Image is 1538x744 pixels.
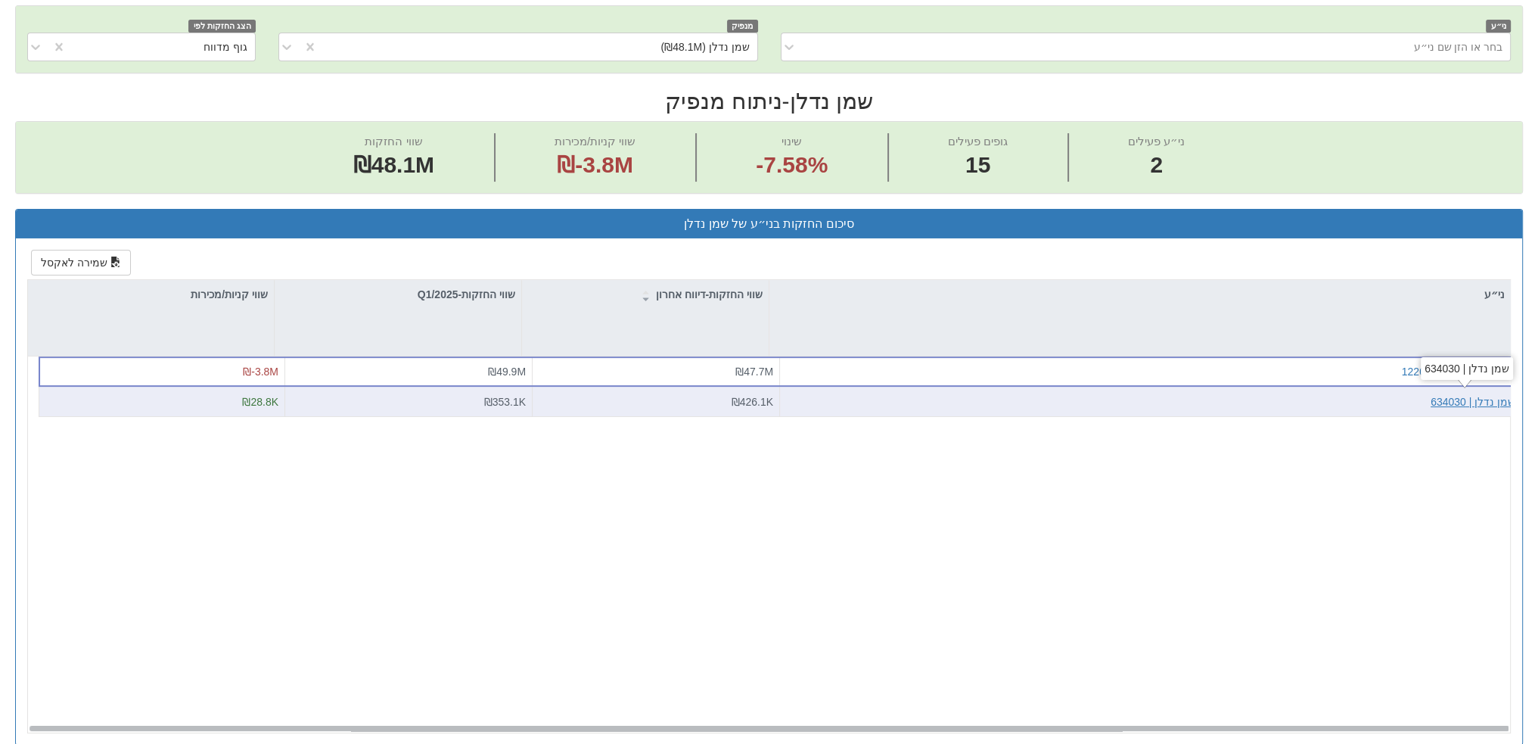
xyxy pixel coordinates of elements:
[243,366,278,378] span: ₪-3.8M
[1128,135,1185,148] span: ני״ע פעילים
[756,149,828,182] span: -7.58%
[781,135,802,148] span: שינוי
[555,135,635,148] span: שווי קניות/מכירות
[660,39,749,54] div: שמן נדלן (₪48.1M)
[948,149,1008,182] span: 15
[522,280,769,309] div: שווי החזקות-דיווח אחרון
[1402,364,1515,379] button: שמן נדלן אג 1 | 1220326
[31,250,131,275] button: שמירה לאקסל
[27,217,1511,231] h3: סיכום החזקות בני״ע של שמן נדלן
[732,396,773,408] span: ₪426.1K
[488,366,526,378] span: ₪49.9M
[727,20,758,33] span: מנפיק
[1421,357,1513,380] div: שמן נדלן | 634030
[275,280,521,309] div: שווי החזקות-Q1/2025
[204,39,247,54] div: גוף מדווח
[557,152,633,177] span: ₪-3.8M
[365,135,422,148] span: שווי החזקות
[1486,20,1511,33] span: ני״ע
[353,152,434,177] span: ₪48.1M
[1431,394,1515,409] button: שמן נדלן | 634030
[735,366,773,378] span: ₪47.7M
[28,280,274,309] div: שווי קניות/מכירות
[1413,39,1502,54] div: בחר או הזן שם ני״ע
[948,135,1008,148] span: גופים פעילים
[1128,149,1185,182] span: 2
[484,396,526,408] span: ₪353.1K
[242,396,278,408] span: ₪28.8K
[15,89,1523,114] h2: שמן נדלן - ניתוח מנפיק
[769,280,1511,309] div: ני״ע
[188,20,255,33] span: הצג החזקות לפי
